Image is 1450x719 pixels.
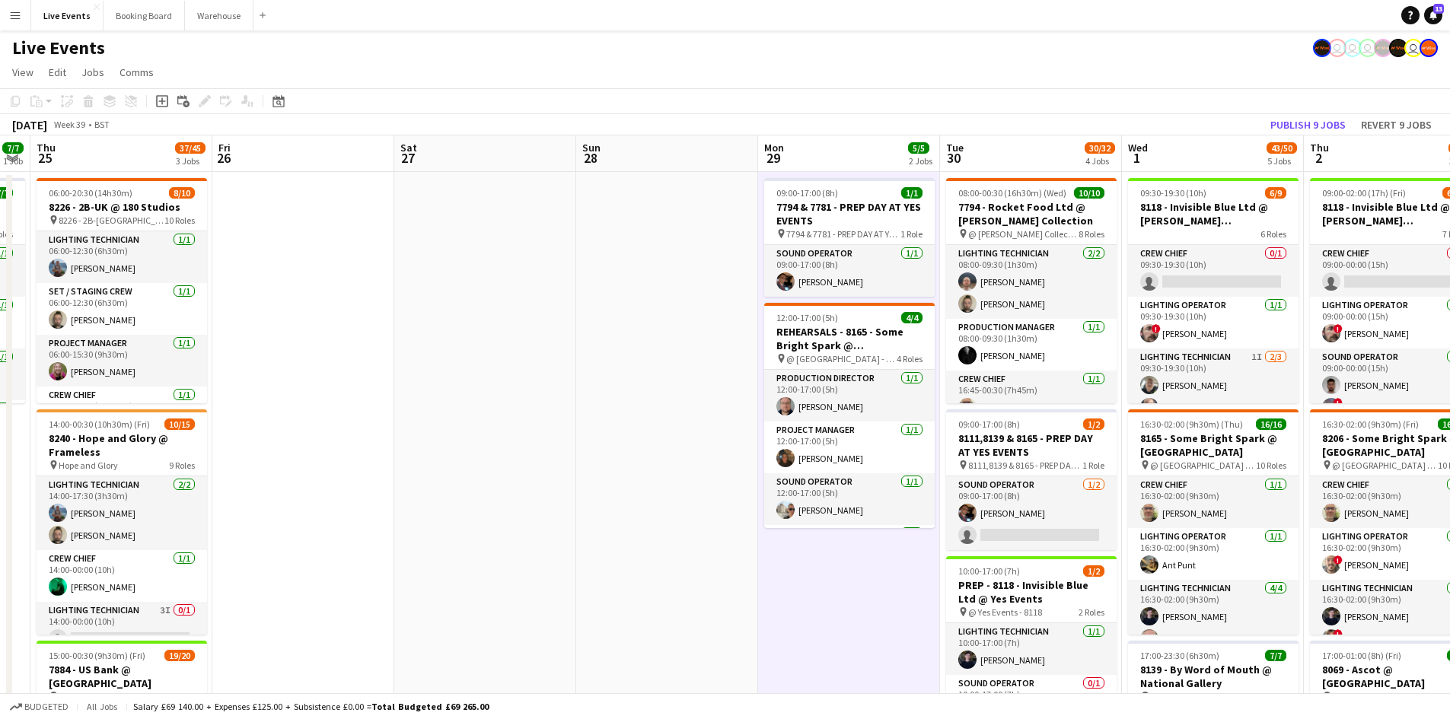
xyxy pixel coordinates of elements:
button: Publish 9 jobs [1264,115,1352,135]
div: 5 Jobs [1267,155,1296,167]
span: 30/32 [1085,142,1115,154]
div: BST [94,119,110,130]
app-user-avatar: Alex Gill [1420,39,1438,57]
app-card-role: Lighting Technician2/214:00-17:30 (3h30m)[PERSON_NAME][PERSON_NAME] [37,476,207,550]
app-card-role: Sound Operator1/209:00-17:00 (8h)[PERSON_NAME] [946,476,1117,550]
span: 17:00-01:00 (8h) (Fri) [1322,650,1401,661]
span: ! [1152,324,1161,333]
a: 13 [1424,6,1442,24]
span: 09:00-17:00 (8h) [776,187,838,199]
span: 10/10 [1074,187,1104,199]
span: Sat [400,141,417,154]
span: 17:00-23:30 (6h30m) [1140,650,1219,661]
span: 1 Role [900,228,923,240]
span: 1/2 [1083,418,1104,430]
app-card-role: Crew Chief1/116:30-02:00 (9h30m)[PERSON_NAME] [1128,476,1299,528]
button: Booking Board [104,1,185,30]
span: 13 [1433,4,1444,14]
app-card-role: Sound Technician1/1 [764,525,935,577]
span: Edit [49,65,66,79]
h3: 8139 - By Word of Mouth @ National Gallery [1128,663,1299,690]
span: 26 [216,149,231,167]
span: 10:00-17:00 (7h) [958,565,1020,577]
h3: REHEARSALS - 8165 - Some Bright Spark @ [GEOGRAPHIC_DATA] [764,325,935,352]
span: All jobs [84,701,120,712]
span: Mon [764,141,784,154]
span: 15:00-00:30 (9h30m) (Fri) [49,650,145,661]
app-card-role: Lighting Technician1/110:00-17:00 (7h)[PERSON_NAME] [946,623,1117,675]
h3: PREP - 8118 - Invisible Blue Ltd @ Yes Events [946,578,1117,606]
div: 08:00-00:30 (16h30m) (Wed)10/107794 - Rocket Food Ltd @ [PERSON_NAME] Collection @ [PERSON_NAME] ... [946,178,1117,403]
span: @ [PERSON_NAME] Collection - 7794 [968,228,1079,240]
app-job-card: 16:30-02:00 (9h30m) (Thu)16/168165 - Some Bright Spark @ [GEOGRAPHIC_DATA] @ [GEOGRAPHIC_DATA] - ... [1128,409,1299,635]
app-card-role: Crew Chief1/106:00-20:30 (14h30m) [37,387,207,438]
span: 10/15 [164,418,195,430]
span: @ [GEOGRAPHIC_DATA] - 8165 [1150,460,1256,471]
h3: 7884 - US Bank @ [GEOGRAPHIC_DATA] [37,663,207,690]
span: 7/7 [2,142,24,154]
span: 9 Roles [169,460,195,471]
span: 43/50 [1267,142,1297,154]
app-user-avatar: Production Managers [1313,39,1331,57]
app-card-role: Crew Chief1/116:45-00:30 (7h45m)[PERSON_NAME] [946,371,1117,422]
app-job-card: 09:30-19:30 (10h)6/98118 - Invisible Blue Ltd @ [PERSON_NAME][GEOGRAPHIC_DATA]6 RolesCrew Chief0/... [1128,178,1299,403]
div: 4 Jobs [1085,155,1114,167]
span: 6 Roles [1260,228,1286,240]
span: 1/2 [1083,565,1104,577]
app-card-role: Lighting Operator1/116:30-02:00 (9h30m)Ant Punt [1128,528,1299,580]
span: 2 [1308,149,1329,167]
span: 5 Roles [1260,691,1286,702]
app-job-card: 14:00-00:30 (10h30m) (Fri)10/158240 - Hope and Glory @ Frameless Hope and Glory9 RolesLighting Te... [37,409,207,635]
span: ! [1334,398,1343,407]
span: Total Budgeted £69 265.00 [371,701,489,712]
h1: Live Events [12,37,105,59]
span: Comms [120,65,154,79]
span: 06:00-20:30 (14h30m) [49,187,132,199]
app-job-card: 06:00-20:30 (14h30m)8/108226 - 2B-UK @ 180 Studios 8226 - 2B-[GEOGRAPHIC_DATA]10 RolesLighting Te... [37,178,207,403]
span: Thu [37,141,56,154]
h3: 8240 - Hope and Glory @ Frameless [37,431,207,459]
a: Jobs [75,62,110,82]
app-card-role: Project Manager1/106:00-15:30 (9h30m)[PERSON_NAME] [37,335,207,387]
span: 09:00-02:00 (17h) (Fri) [1322,187,1406,199]
app-card-role: Lighting Technician3I0/114:00-00:00 (10h) [37,602,207,654]
app-user-avatar: Production Managers [1389,39,1407,57]
span: 8139 - By Word of Mouth @ National Gallery [1150,691,1260,702]
span: 8/10 [169,187,195,199]
span: 7/7 [1265,650,1286,661]
span: 25 [34,149,56,167]
span: 2 Roles [1079,606,1104,618]
span: 8 Roles [1079,228,1104,240]
span: Tue [946,141,964,154]
span: 5/5 [908,142,929,154]
span: Thu [1310,141,1329,154]
span: 8111,8139 & 8165 - PREP DAY AT YES EVENTS [968,460,1082,471]
h3: 7794 - Rocket Food Ltd @ [PERSON_NAME] Collection [946,200,1117,227]
button: Revert 9 jobs [1355,115,1438,135]
app-card-role: Project Manager1/112:00-17:00 (5h)[PERSON_NAME] [764,422,935,473]
span: @ [GEOGRAPHIC_DATA] - 8165 [786,353,897,364]
span: 6/9 [1265,187,1286,199]
span: 37/45 [175,142,206,154]
app-card-role: Lighting Technician4/416:30-02:00 (9h30m)[PERSON_NAME][PERSON_NAME] [1128,580,1299,698]
div: Salary £69 140.00 + Expenses £125.00 + Subsistence £0.00 = [133,701,489,712]
h3: 8165 - Some Bright Spark @ [GEOGRAPHIC_DATA] [1128,431,1299,459]
span: 16:30-02:00 (9h30m) (Fri) [1322,418,1419,430]
span: 27 [398,149,417,167]
span: ! [1334,324,1343,333]
app-user-avatar: Technical Department [1404,39,1423,57]
span: Budgeted [24,702,69,712]
span: 7794 & 7781 - PREP DAY AT YES EVENTS [786,228,900,240]
span: 1 Role [1082,460,1104,471]
span: Week 39 [50,119,88,130]
span: 1/1 [901,187,923,199]
span: 28 [580,149,601,167]
span: @ [GEOGRAPHIC_DATA] - 7884 [59,691,164,702]
app-user-avatar: Ollie Rolfe [1359,39,1377,57]
app-card-role: Production Manager1/108:00-09:30 (1h30m)[PERSON_NAME] [946,319,1117,371]
app-user-avatar: Production Managers [1374,39,1392,57]
app-card-role: Lighting Technician2/208:00-09:30 (1h30m)[PERSON_NAME][PERSON_NAME] [946,245,1117,319]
